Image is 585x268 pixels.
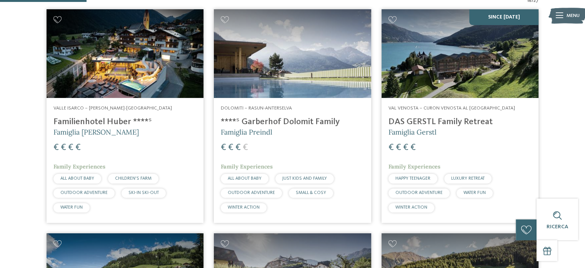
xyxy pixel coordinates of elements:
span: SMALL & COSY [296,190,326,195]
span: € [235,143,241,152]
span: Ricerca [547,224,568,229]
span: ALL ABOUT BABY [60,176,94,181]
span: Famiglia Preindl [221,128,272,137]
span: WINTER ACTION [228,205,260,210]
span: OUTDOOR ADVENTURE [60,190,108,195]
a: Cercate un hotel per famiglie? Qui troverete solo i migliori! SINCE [DATE] Val Venosta – Curon Ve... [382,9,538,223]
img: Cercate un hotel per famiglie? Qui troverete solo i migliori! [214,9,371,98]
span: € [68,143,73,152]
h4: ****ˢ Garberhof Dolomit Family [221,117,364,127]
a: Cercate un hotel per famiglie? Qui troverete solo i migliori! Dolomiti – Rasun-Anterselva ****ˢ G... [214,9,371,223]
span: € [75,143,81,152]
span: HAPPY TEENAGER [395,176,430,181]
span: Valle Isarco – [PERSON_NAME]-[GEOGRAPHIC_DATA] [53,106,172,111]
span: OUTDOOR ADVENTURE [228,190,275,195]
span: € [410,143,416,152]
span: WATER FUN [463,190,486,195]
a: Cercate un hotel per famiglie? Qui troverete solo i migliori! Valle Isarco – [PERSON_NAME]-[GEOGR... [47,9,203,223]
span: ALL ABOUT BABY [228,176,262,181]
span: € [388,143,394,152]
span: Family Experiences [388,163,440,170]
span: € [228,143,233,152]
h4: DAS GERSTL Family Retreat [388,117,532,127]
span: € [61,143,66,152]
span: SKI-IN SKI-OUT [128,190,159,195]
span: € [53,143,59,152]
span: JUST KIDS AND FAMILY [282,176,327,181]
span: Famiglia Gerstl [388,128,437,137]
span: Family Experiences [221,163,273,170]
span: € [221,143,226,152]
span: WINTER ACTION [395,205,427,210]
span: CHILDREN’S FARM [115,176,152,181]
span: OUTDOOR ADVENTURE [395,190,443,195]
span: Dolomiti – Rasun-Anterselva [221,106,292,111]
span: Famiglia [PERSON_NAME] [53,128,139,137]
h4: Familienhotel Huber ****ˢ [53,117,197,127]
span: Family Experiences [53,163,105,170]
img: Cercate un hotel per famiglie? Qui troverete solo i migliori! [382,9,538,98]
span: € [243,143,248,152]
span: LUXURY RETREAT [451,176,485,181]
img: Cercate un hotel per famiglie? Qui troverete solo i migliori! [47,9,203,98]
span: WATER FUN [60,205,83,210]
span: Val Venosta – Curon Venosta al [GEOGRAPHIC_DATA] [388,106,515,111]
span: € [403,143,408,152]
span: € [396,143,401,152]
